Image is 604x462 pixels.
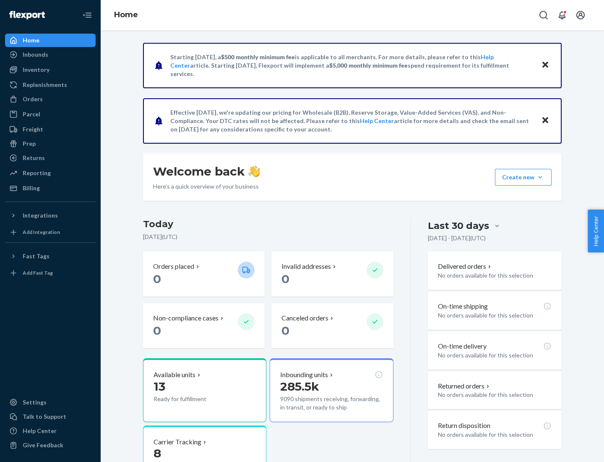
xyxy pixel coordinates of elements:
[5,108,96,121] a: Parcel
[281,323,289,338] span: 0
[23,110,40,118] div: Parcel
[107,3,145,27] ol: breadcrumbs
[5,151,96,165] a: Returns
[554,7,570,24] button: Open notifications
[5,166,96,180] a: Reporting
[540,115,551,127] button: Close
[153,323,161,338] span: 0
[23,211,58,220] div: Integrations
[23,252,49,260] div: Fast Tags
[5,92,96,106] a: Orders
[329,62,408,69] span: $5,000 monthly minimum fee
[280,379,319,394] span: 285.5k
[5,63,96,76] a: Inventory
[23,184,40,192] div: Billing
[495,169,552,186] button: Create new
[154,370,195,380] p: Available units
[438,341,487,351] p: On-time delivery
[114,10,138,19] a: Home
[23,125,43,134] div: Freight
[153,272,161,286] span: 0
[79,7,96,24] button: Close Navigation
[153,262,194,271] p: Orders placed
[438,381,491,391] button: Returned orders
[428,219,489,232] div: Last 30 days
[5,424,96,438] a: Help Center
[5,181,96,195] a: Billing
[170,108,533,134] p: Effective [DATE], we're updating our pricing for Wholesale (B2B), Reserve Storage, Value-Added Se...
[5,78,96,92] a: Replenishments
[143,218,393,231] h3: Today
[5,137,96,150] a: Prep
[5,123,96,136] a: Freight
[572,7,589,24] button: Open account menu
[588,210,604,252] button: Help Center
[281,313,328,323] p: Canceled orders
[438,302,488,311] p: On-time shipping
[5,410,96,423] a: Talk to Support
[9,11,45,19] img: Flexport logo
[154,395,231,403] p: Ready for fulfillment
[153,313,219,323] p: Non-compliance cases
[438,271,552,280] p: No orders available for this selection
[23,50,48,59] div: Inbounds
[23,427,57,435] div: Help Center
[270,358,393,422] button: Inbounding units285.5k9090 shipments receiving, forwarding, in transit, or ready to ship
[280,395,383,412] p: 9090 shipments receiving, forwarding, in transit, or ready to ship
[23,81,67,89] div: Replenishments
[5,48,96,61] a: Inbounds
[5,226,96,239] a: Add Integration
[23,154,45,162] div: Returns
[5,438,96,452] button: Give Feedback
[23,139,36,148] div: Prep
[23,412,66,421] div: Talk to Support
[5,249,96,263] button: Fast Tags
[438,391,552,399] p: No orders available for this selection
[23,269,53,276] div: Add Fast Tag
[540,59,551,71] button: Close
[280,370,328,380] p: Inbounding units
[154,437,201,447] p: Carrier Tracking
[23,66,49,74] div: Inventory
[271,252,393,297] button: Invalid addresses 0
[5,266,96,280] a: Add Fast Tag
[23,441,63,449] div: Give Feedback
[5,34,96,47] a: Home
[143,252,265,297] button: Orders placed 0
[438,430,552,439] p: No orders available for this selection
[23,169,51,177] div: Reporting
[438,262,493,271] button: Delivered orders
[271,303,393,348] button: Canceled orders 0
[281,272,289,286] span: 0
[438,351,552,360] p: No orders available for this selection
[360,117,394,124] a: Help Center
[23,95,43,103] div: Orders
[143,233,393,241] p: [DATE] ( UTC )
[438,311,552,320] p: No orders available for this selection
[154,446,161,460] span: 8
[23,398,47,407] div: Settings
[438,421,490,430] p: Return disposition
[143,303,265,348] button: Non-compliance cases 0
[154,379,165,394] span: 13
[281,262,331,271] p: Invalid addresses
[428,234,486,242] p: [DATE] - [DATE] ( UTC )
[248,165,260,177] img: hand-wave emoji
[143,358,266,422] button: Available units13Ready for fulfillment
[5,209,96,222] button: Integrations
[535,7,552,24] button: Open Search Box
[23,36,39,45] div: Home
[153,164,260,179] h1: Welcome back
[153,182,260,191] p: Here’s a quick overview of your business
[170,53,533,78] p: Starting [DATE], a is applicable to all merchants. For more details, please refer to this article...
[23,228,60,236] div: Add Integration
[221,53,295,60] span: $500 monthly minimum fee
[5,396,96,409] a: Settings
